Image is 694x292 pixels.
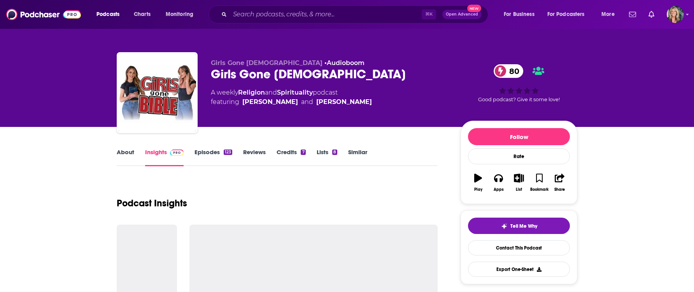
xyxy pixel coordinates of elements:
span: Podcasts [96,9,119,20]
button: Follow [468,128,570,145]
span: Open Advanced [446,12,478,16]
div: List [516,187,522,192]
a: [PERSON_NAME] [316,97,372,107]
img: Podchaser - Follow, Share and Rate Podcasts [6,7,81,22]
span: and [265,89,277,96]
h1: Podcast Insights [117,197,187,209]
span: and [301,97,313,107]
button: open menu [596,8,624,21]
span: Monitoring [166,9,193,20]
div: 8 [332,150,337,155]
div: Share [554,187,565,192]
div: 7 [301,150,305,155]
button: Bookmark [529,169,549,197]
button: Apps [488,169,508,197]
button: open menu [542,8,596,21]
span: Logged in as lisa.beech [667,6,684,23]
a: About [117,148,134,166]
a: [PERSON_NAME] [242,97,298,107]
input: Search podcasts, credits, & more... [230,8,422,21]
a: Show notifications dropdown [626,8,639,21]
a: Audioboom [327,59,365,67]
span: featuring [211,97,372,107]
a: Reviews [243,148,266,166]
a: Similar [348,148,367,166]
button: Play [468,169,488,197]
a: Lists8 [317,148,337,166]
img: Girls Gone Bible [118,54,196,132]
button: Show profile menu [667,6,684,23]
a: Spirituality [277,89,313,96]
button: open menu [160,8,203,21]
a: Episodes123 [195,148,232,166]
a: Show notifications dropdown [645,8,657,21]
a: Credits7 [277,148,305,166]
a: 80 [494,64,523,78]
button: open menu [498,8,544,21]
img: User Profile [667,6,684,23]
img: tell me why sparkle [501,223,507,229]
div: A weekly podcast [211,88,372,107]
div: Rate [468,148,570,164]
span: ⌘ K [422,9,436,19]
div: Play [474,187,482,192]
div: Search podcasts, credits, & more... [216,5,496,23]
span: Charts [134,9,151,20]
button: Export One-Sheet [468,262,570,277]
button: Share [550,169,570,197]
div: Apps [494,187,504,192]
button: Open AdvancedNew [442,10,482,19]
button: tell me why sparkleTell Me Why [468,218,570,234]
span: Girls Gone [DEMOGRAPHIC_DATA] [211,59,322,67]
button: List [509,169,529,197]
span: For Podcasters [547,9,585,20]
span: Good podcast? Give it some love! [478,97,560,102]
div: Bookmark [530,187,549,192]
div: 123 [224,150,232,155]
span: New [467,5,481,12]
span: More [601,9,615,20]
span: Tell Me Why [510,223,537,229]
a: Religion [238,89,265,96]
a: Charts [129,8,155,21]
span: For Business [504,9,535,20]
button: open menu [91,8,130,21]
a: InsightsPodchaser Pro [145,148,184,166]
span: • [324,59,365,67]
a: Contact This Podcast [468,240,570,255]
div: 80Good podcast? Give it some love! [461,59,577,107]
span: 80 [501,64,523,78]
img: Podchaser Pro [170,150,184,156]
